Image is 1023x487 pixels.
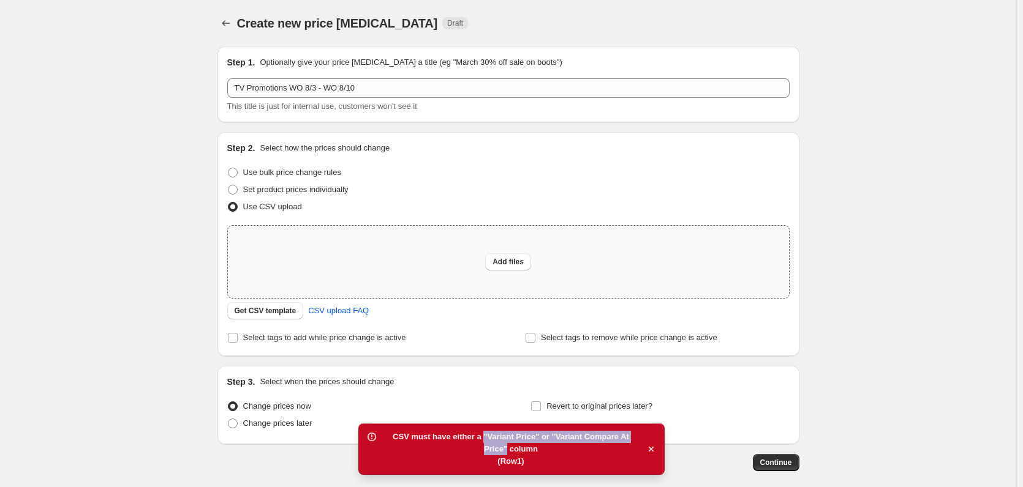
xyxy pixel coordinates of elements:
[243,168,341,177] span: Use bulk price change rules
[235,306,296,316] span: Get CSV template
[243,333,406,342] span: Select tags to add while price change is active
[237,17,438,30] span: Create new price [MEDICAL_DATA]
[301,301,376,321] a: CSV upload FAQ
[546,401,652,411] span: Revert to original prices later?
[227,78,790,98] input: 30% off holiday sale
[227,376,255,388] h2: Step 3.
[753,454,799,471] button: Continue
[260,142,390,154] p: Select how the prices should change
[382,455,640,467] div: (Row 1 )
[541,333,717,342] span: Select tags to remove while price change is active
[243,202,302,211] span: Use CSV upload
[243,401,311,411] span: Change prices now
[493,257,524,267] span: Add files
[308,305,369,317] span: CSV upload FAQ
[227,302,304,319] button: Get CSV template
[227,142,255,154] h2: Step 2.
[243,418,312,428] span: Change prices later
[227,102,417,111] span: This title is just for internal use, customers won't see it
[227,56,255,69] h2: Step 1.
[485,253,531,270] button: Add files
[382,431,640,455] div: CSV must have either a "Variant Price" or "Variant Compare At Price" column
[217,15,235,32] button: Price change jobs
[447,18,463,28] span: Draft
[243,185,349,194] span: Set product prices individually
[760,458,792,467] span: Continue
[260,376,394,388] p: Select when the prices should change
[260,56,562,69] p: Optionally give your price [MEDICAL_DATA] a title (eg "March 30% off sale on boots")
